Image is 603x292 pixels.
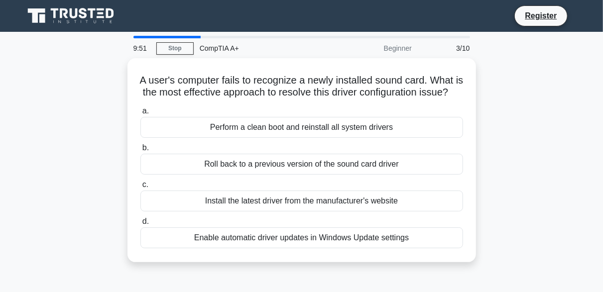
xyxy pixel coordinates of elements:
[139,74,464,99] h5: A user's computer fails to recognize a newly installed sound card. What is the most effective app...
[142,143,149,152] span: b.
[519,9,563,22] a: Register
[142,106,149,115] span: a.
[194,38,331,58] div: CompTIA A+
[142,217,149,225] span: d.
[142,180,148,189] span: c.
[140,227,463,248] div: Enable automatic driver updates in Windows Update settings
[331,38,418,58] div: Beginner
[140,154,463,175] div: Roll back to a previous version of the sound card driver
[127,38,156,58] div: 9:51
[156,42,194,55] a: Stop
[140,191,463,211] div: Install the latest driver from the manufacturer's website
[140,117,463,138] div: Perform a clean boot and reinstall all system drivers
[418,38,476,58] div: 3/10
